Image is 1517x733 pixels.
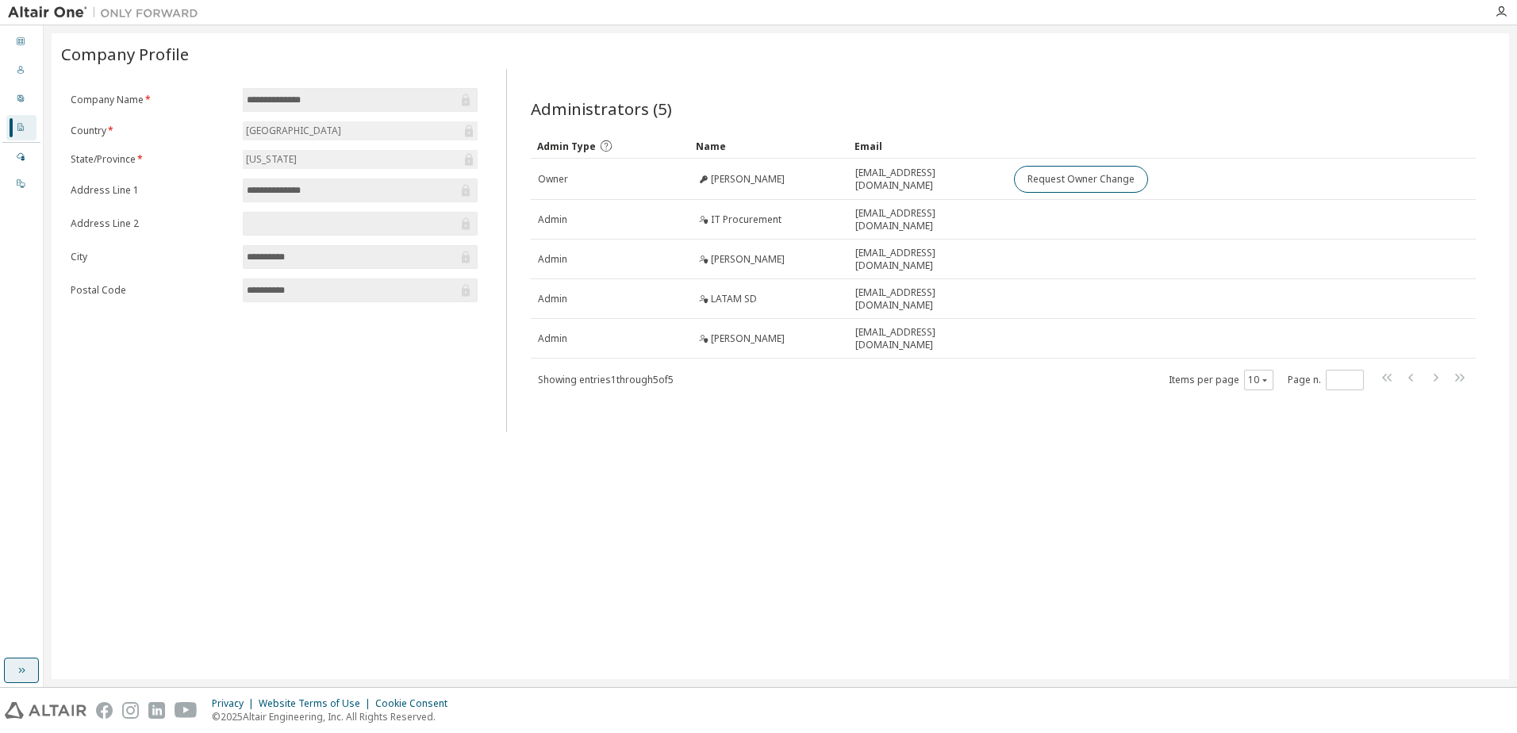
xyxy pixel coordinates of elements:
[855,326,1000,351] span: [EMAIL_ADDRESS][DOMAIN_NAME]
[71,284,233,297] label: Postal Code
[6,115,36,140] div: Company Profile
[375,697,457,710] div: Cookie Consent
[243,150,478,169] div: [US_STATE]
[531,98,672,120] span: Administrators (5)
[6,86,36,112] div: User Profile
[122,702,139,719] img: instagram.svg
[244,122,344,140] div: [GEOGRAPHIC_DATA]
[71,125,233,137] label: Country
[259,697,375,710] div: Website Terms of Use
[711,213,782,226] span: IT Procurement
[61,43,189,65] span: Company Profile
[71,153,233,166] label: State/Province
[538,332,567,345] span: Admin
[6,171,36,197] div: On Prem
[711,293,757,305] span: LATAM SD
[5,702,86,719] img: altair_logo.svg
[212,697,259,710] div: Privacy
[71,184,233,197] label: Address Line 1
[537,140,596,153] span: Admin Type
[855,167,1000,192] span: [EMAIL_ADDRESS][DOMAIN_NAME]
[6,144,36,170] div: Managed
[696,133,842,159] div: Name
[175,702,198,719] img: youtube.svg
[855,286,1000,312] span: [EMAIL_ADDRESS][DOMAIN_NAME]
[6,29,36,55] div: Dashboard
[148,702,165,719] img: linkedin.svg
[538,173,568,186] span: Owner
[1248,374,1269,386] button: 10
[538,293,567,305] span: Admin
[212,710,457,723] p: © 2025 Altair Engineering, Inc. All Rights Reserved.
[8,5,206,21] img: Altair One
[71,217,233,230] label: Address Line 2
[711,332,785,345] span: [PERSON_NAME]
[71,251,233,263] label: City
[855,247,1000,272] span: [EMAIL_ADDRESS][DOMAIN_NAME]
[71,94,233,106] label: Company Name
[538,373,674,386] span: Showing entries 1 through 5 of 5
[538,253,567,266] span: Admin
[855,207,1000,232] span: [EMAIL_ADDRESS][DOMAIN_NAME]
[1014,166,1148,193] button: Request Owner Change
[711,173,785,186] span: [PERSON_NAME]
[244,151,299,168] div: [US_STATE]
[1288,370,1364,390] span: Page n.
[711,253,785,266] span: [PERSON_NAME]
[1169,370,1273,390] span: Items per page
[96,702,113,719] img: facebook.svg
[6,58,36,83] div: Users
[855,133,1000,159] div: Email
[243,121,478,140] div: [GEOGRAPHIC_DATA]
[538,213,567,226] span: Admin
